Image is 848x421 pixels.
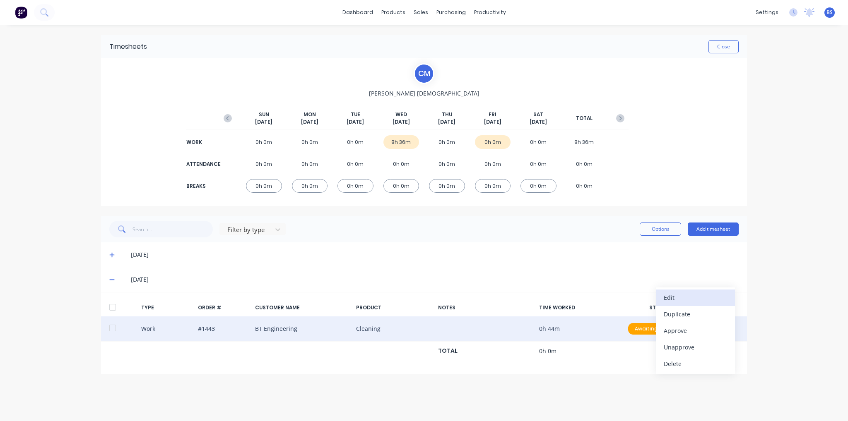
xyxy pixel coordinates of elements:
[132,221,213,237] input: Search...
[664,358,728,370] div: Delete
[576,115,593,122] span: TOTAL
[186,182,219,190] div: BREAKS
[410,6,432,19] div: sales
[429,135,465,149] div: 0h 0m
[470,6,510,19] div: productivity
[383,157,419,171] div: 0h 0m
[438,118,455,126] span: [DATE]
[475,157,511,171] div: 0h 0m
[566,157,602,171] div: 0h 0m
[520,157,556,171] div: 0h 0m
[520,135,556,149] div: 0h 0m
[292,157,328,171] div: 0h 0m
[351,111,360,118] span: TUE
[664,292,728,304] div: Edit
[566,135,602,149] div: 8h 36m
[475,179,511,193] div: 0h 0m
[255,304,349,311] div: CUSTOMER NAME
[338,6,377,19] a: dashboard
[622,304,697,311] div: STATUS
[255,118,272,126] span: [DATE]
[414,63,434,84] div: C M
[337,157,373,171] div: 0h 0m
[246,135,282,149] div: 0h 0m
[131,275,739,284] div: [DATE]
[109,42,147,52] div: Timesheets
[395,111,407,118] span: WED
[438,304,532,311] div: NOTES
[429,179,465,193] div: 0h 0m
[628,323,690,335] div: Awaiting Approval
[429,157,465,171] div: 0h 0m
[198,304,248,311] div: ORDER #
[369,89,479,98] span: [PERSON_NAME] [DEMOGRAPHIC_DATA]
[520,179,556,193] div: 0h 0m
[688,222,739,236] button: Add timesheet
[442,111,452,118] span: THU
[533,111,543,118] span: SAT
[377,6,410,19] div: products
[530,118,547,126] span: [DATE]
[489,111,496,118] span: FRI
[246,157,282,171] div: 0h 0m
[383,135,419,149] div: 8h 36m
[259,111,269,118] span: SUN
[292,179,328,193] div: 0h 0m
[186,139,219,146] div: WORK
[383,179,419,193] div: 0h 0m
[131,250,739,259] div: [DATE]
[186,160,219,168] div: ATTENDANCE
[752,6,783,19] div: settings
[566,179,602,193] div: 0h 0m
[337,135,373,149] div: 0h 0m
[246,179,282,193] div: 0h 0m
[539,304,614,311] div: TIME WORKED
[708,40,739,53] button: Close
[337,179,373,193] div: 0h 0m
[141,304,192,311] div: TYPE
[664,325,728,337] div: Approve
[640,222,681,236] button: Options
[15,6,27,19] img: Factory
[664,341,728,353] div: Unapprove
[475,135,511,149] div: 0h 0m
[432,6,470,19] div: purchasing
[292,135,328,149] div: 0h 0m
[301,118,318,126] span: [DATE]
[356,304,431,311] div: PRODUCT
[826,9,833,16] span: BS
[393,118,410,126] span: [DATE]
[484,118,501,126] span: [DATE]
[304,111,316,118] span: MON
[664,308,728,320] div: Duplicate
[347,118,364,126] span: [DATE]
